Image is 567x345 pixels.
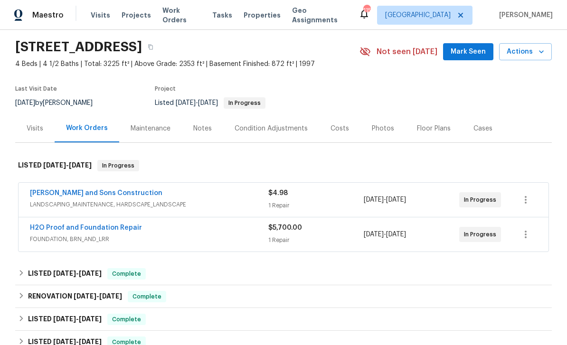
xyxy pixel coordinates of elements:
div: RENOVATION [DATE]-[DATE]Complete [15,285,552,308]
span: Complete [108,315,145,324]
div: Condition Adjustments [235,124,308,133]
div: Maintenance [131,124,170,133]
button: Mark Seen [443,43,493,61]
div: LISTED [DATE]-[DATE]In Progress [15,150,552,181]
span: - [53,316,102,322]
div: 1 Repair [268,235,364,245]
span: Maestro [32,10,64,20]
span: [DATE] [99,293,122,299]
span: Listed [155,100,265,106]
span: Complete [108,269,145,279]
span: 4 Beds | 4 1/2 Baths | Total: 3225 ft² | Above Grade: 2353 ft² | Basement Finished: 872 ft² | 1997 [15,59,359,69]
span: [DATE] [53,270,76,277]
div: Notes [193,124,212,133]
button: Copy Address [142,38,159,56]
span: - [176,100,218,106]
span: [DATE] [43,162,66,168]
span: Not seen [DATE] [377,47,437,56]
span: - [364,230,406,239]
span: [DATE] [79,338,102,345]
span: [DATE] [53,316,76,322]
span: In Progress [225,100,265,106]
span: Geo Assignments [292,6,347,25]
div: by [PERSON_NAME] [15,97,104,109]
span: Properties [244,10,281,20]
span: LANDSCAPING_MAINTENANCE, HARDSCAPE_LANDSCAPE [30,200,268,209]
div: 1 Repair [268,201,364,210]
div: Cases [473,124,492,133]
span: [DATE] [386,196,406,203]
h6: RENOVATION [28,291,122,302]
span: In Progress [98,161,138,170]
div: LISTED [DATE]-[DATE]Complete [15,308,552,331]
a: H2O Proof and Foundation Repair [30,224,142,231]
span: - [53,338,102,345]
span: [DATE] [69,162,92,168]
span: FOUNDATION, BRN_AND_LRR [30,234,268,244]
span: $5,700.00 [268,224,302,231]
span: [DATE] [53,338,76,345]
span: Visits [91,10,110,20]
h6: LISTED [28,268,102,280]
span: Complete [129,292,165,301]
div: Work Orders [66,123,108,133]
span: In Progress [464,230,500,239]
span: [DATE] [79,270,102,277]
div: 115 [363,6,370,15]
div: Visits [27,124,43,133]
a: [PERSON_NAME] and Sons Construction [30,190,162,196]
span: [DATE] [198,100,218,106]
span: [DATE] [79,316,102,322]
div: Costs [331,124,349,133]
span: [GEOGRAPHIC_DATA] [385,10,451,20]
h2: [STREET_ADDRESS] [15,42,142,52]
span: Mark Seen [451,46,486,58]
span: [DATE] [386,231,406,238]
span: [DATE] [364,231,384,238]
span: [PERSON_NAME] [495,10,553,20]
span: [DATE] [15,100,35,106]
button: Actions [499,43,552,61]
div: Floor Plans [417,124,451,133]
span: - [53,270,102,277]
div: Photos [372,124,394,133]
span: Project [155,86,176,92]
span: Work Orders [162,6,201,25]
div: LISTED [DATE]-[DATE]Complete [15,262,552,285]
span: In Progress [464,195,500,205]
span: Last Visit Date [15,86,57,92]
span: Actions [507,46,544,58]
h6: LISTED [18,160,92,171]
span: - [364,195,406,205]
span: - [74,293,122,299]
span: [DATE] [176,100,196,106]
span: [DATE] [74,293,96,299]
span: $4.98 [268,190,288,196]
span: - [43,162,92,168]
span: Projects [122,10,151,20]
h6: LISTED [28,314,102,325]
span: Tasks [212,12,232,19]
span: [DATE] [364,196,384,203]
